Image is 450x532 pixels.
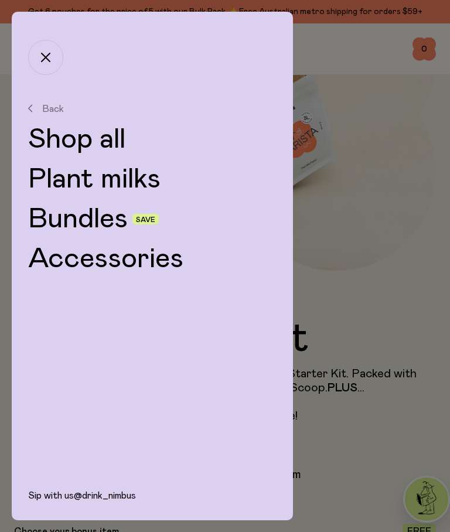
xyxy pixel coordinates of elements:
[42,103,64,114] span: Back
[74,491,136,500] a: @drink_nimbus
[28,103,277,114] button: Back
[28,125,277,154] a: Shop all
[136,216,155,223] span: Save
[28,205,128,233] a: Bundles
[12,490,293,520] div: Sip with us
[28,165,277,193] a: Plant milks
[28,245,277,273] a: Accessories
